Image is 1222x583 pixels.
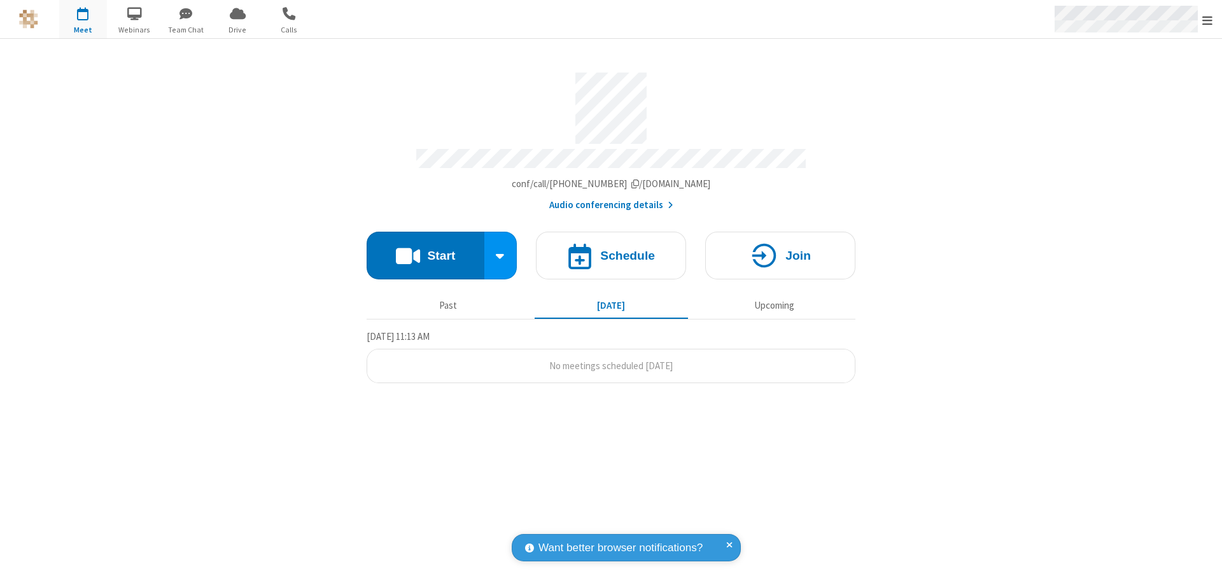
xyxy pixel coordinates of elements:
[549,198,673,213] button: Audio conferencing details
[372,293,525,318] button: Past
[512,178,711,190] span: Copy my meeting room link
[367,63,855,213] section: Account details
[535,293,688,318] button: [DATE]
[367,329,855,384] section: Today's Meetings
[367,232,484,279] button: Start
[785,249,811,262] h4: Join
[549,360,673,372] span: No meetings scheduled [DATE]
[536,232,686,279] button: Schedule
[265,24,313,36] span: Calls
[59,24,107,36] span: Meet
[600,249,655,262] h4: Schedule
[427,249,455,262] h4: Start
[538,540,703,556] span: Want better browser notifications?
[162,24,210,36] span: Team Chat
[698,293,851,318] button: Upcoming
[484,232,517,279] div: Start conference options
[111,24,158,36] span: Webinars
[19,10,38,29] img: QA Selenium DO NOT DELETE OR CHANGE
[705,232,855,279] button: Join
[214,24,262,36] span: Drive
[512,177,711,192] button: Copy my meeting room linkCopy my meeting room link
[367,330,430,342] span: [DATE] 11:13 AM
